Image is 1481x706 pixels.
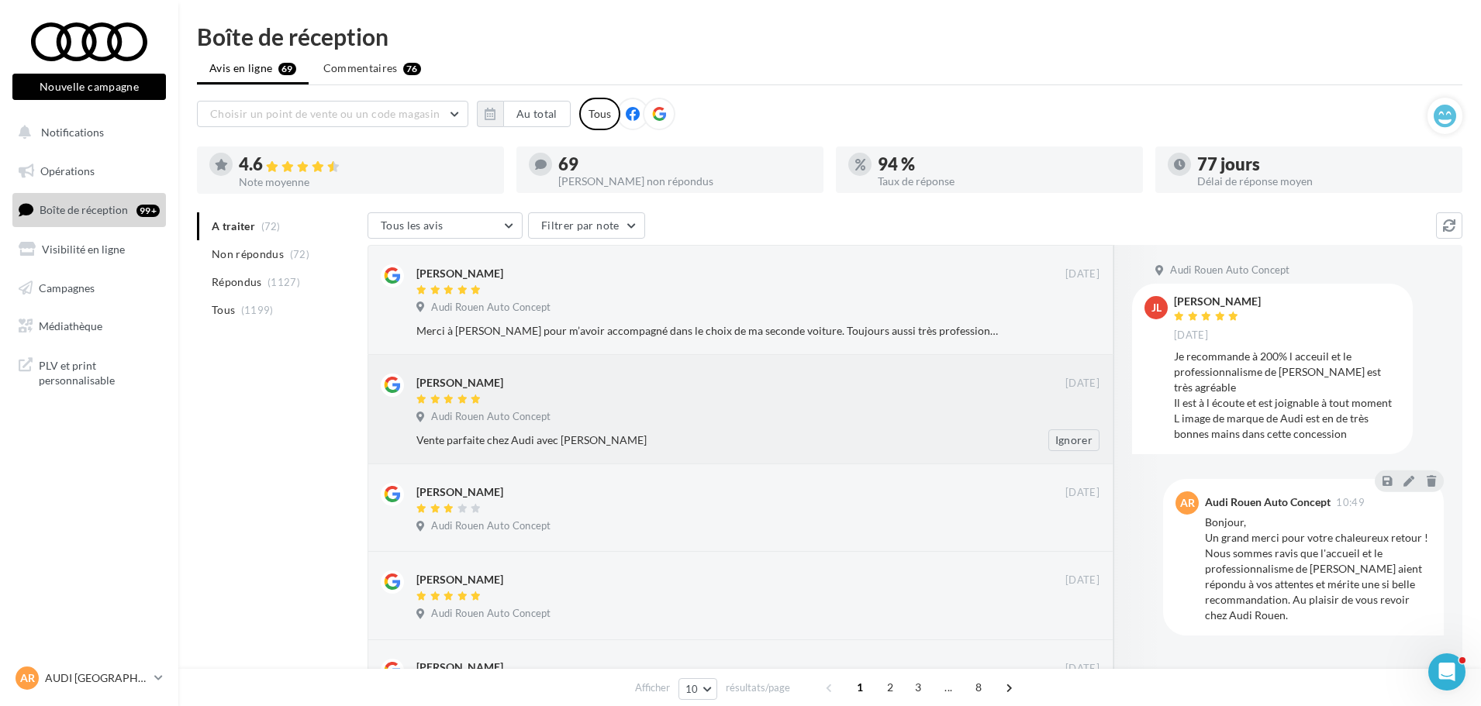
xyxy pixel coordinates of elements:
div: 94 % [878,156,1131,173]
span: Campagnes [39,281,95,294]
span: 2 [878,675,903,700]
button: Au total [477,101,571,127]
span: Afficher [635,680,670,695]
div: [PERSON_NAME] [1174,296,1261,307]
span: (72) [290,248,309,260]
span: résultats/page [726,680,790,695]
div: Taux de réponse [878,176,1131,187]
a: AR AUDI [GEOGRAPHIC_DATA] [12,663,166,693]
span: 1 [848,675,872,700]
button: Nouvelle campagne [12,74,166,100]
span: jl [1151,300,1162,315]
span: Tous les avis [381,219,444,232]
button: Tous les avis [368,212,523,239]
div: 69 [558,156,811,173]
a: Médiathèque [9,310,169,343]
button: Au total [503,101,571,127]
div: [PERSON_NAME] [416,266,503,281]
span: Opérations [40,164,95,177]
span: PLV et print personnalisable [39,355,160,388]
div: Bonjour, Un grand merci pour votre chaleureux retour ! Nous sommes ravis que l'accueil et le prof... [1205,515,1431,623]
div: Audi Rouen Auto Concept [1205,497,1331,508]
p: AUDI [GEOGRAPHIC_DATA] [45,670,148,686]
div: Merci à [PERSON_NAME] pour m’avoir accompagné dans le choix de ma seconde voiture. Toujours aussi... [416,323,999,339]
button: Filtrer par note [528,212,645,239]
div: Délai de réponse moyen [1197,176,1450,187]
span: Commentaires [323,60,398,76]
span: [DATE] [1065,267,1100,281]
a: PLV et print personnalisable [9,349,169,394]
span: [DATE] [1065,377,1100,391]
span: Tous [212,302,235,318]
span: (1199) [241,304,274,316]
button: 10 [678,678,718,700]
span: Audi Rouen Auto Concept [431,519,551,533]
span: 10:49 [1336,498,1365,508]
span: Audi Rouen Auto Concept [431,301,551,315]
a: Boîte de réception99+ [9,193,169,226]
span: ... [936,675,961,700]
a: Visibilité en ligne [9,233,169,266]
span: Audi Rouen Auto Concept [431,410,551,424]
span: Audi Rouen Auto Concept [1170,263,1289,277]
a: Opérations [9,155,169,188]
div: [PERSON_NAME] non répondus [558,176,811,187]
div: Boîte de réception [197,25,1462,48]
iframe: Intercom live chat [1428,653,1465,691]
span: (1127) [268,276,300,288]
span: Répondus [212,274,262,290]
a: Campagnes [9,272,169,305]
span: Audi Rouen Auto Concept [431,607,551,621]
div: 77 jours [1197,156,1450,173]
div: Vente parfaite chez Audi avec [PERSON_NAME] [416,432,999,448]
span: Médiathèque [39,319,102,332]
span: AR [20,670,35,686]
span: [DATE] [1065,573,1100,587]
div: [PERSON_NAME] [416,660,503,675]
span: [DATE] [1065,486,1100,500]
span: [DATE] [1065,662,1100,676]
span: Notifications [41,126,104,139]
span: Visibilité en ligne [42,243,125,256]
button: Choisir un point de vente ou un code magasin [197,101,468,127]
span: 3 [906,675,930,700]
span: 10 [685,683,699,695]
span: Boîte de réception [40,203,128,216]
div: Note moyenne [239,177,492,188]
span: Choisir un point de vente ou un code magasin [210,107,440,120]
div: [PERSON_NAME] [416,484,503,500]
div: Je recommande à 200% l acceuil et le professionnalisme de [PERSON_NAME] est très agréable Il est ... [1174,349,1400,442]
div: 99+ [136,205,160,217]
span: Non répondus [212,246,284,262]
span: [DATE] [1174,329,1208,343]
div: 76 [403,63,421,75]
span: 8 [966,675,991,700]
button: Notifications [9,116,163,149]
div: 4.6 [239,156,492,174]
div: [PERSON_NAME] [416,572,503,587]
button: Ignorer [1048,429,1100,451]
span: AR [1180,495,1195,511]
div: Tous [579,98,620,130]
div: [PERSON_NAME] [416,375,503,391]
